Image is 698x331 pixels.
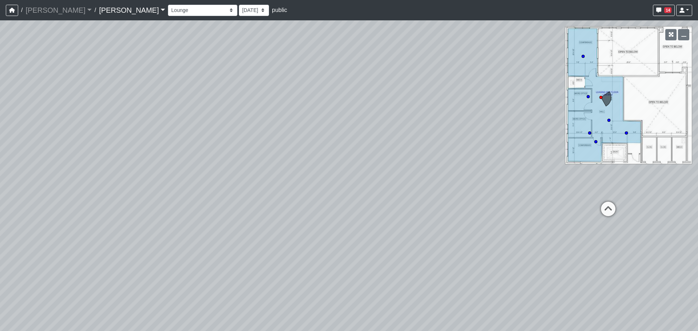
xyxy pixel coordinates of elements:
span: / [18,3,25,17]
button: 14 [653,5,675,16]
a: [PERSON_NAME] [25,3,92,17]
span: / [92,3,99,17]
span: public [272,7,287,13]
iframe: Ybug feedback widget [5,316,48,331]
span: 14 [664,7,671,13]
a: [PERSON_NAME] [99,3,165,17]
